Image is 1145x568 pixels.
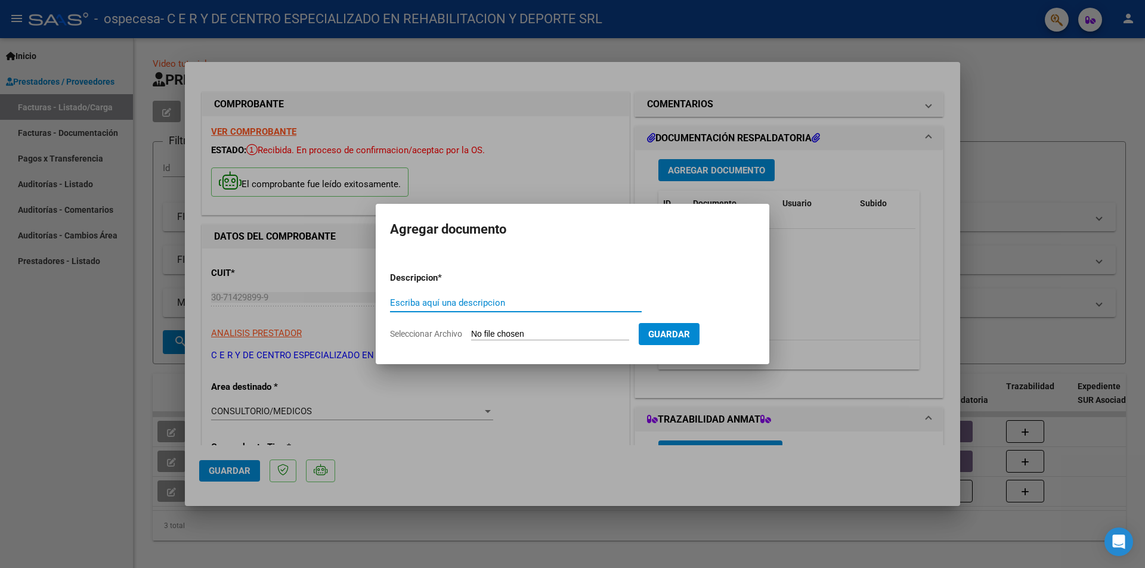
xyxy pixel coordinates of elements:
[390,218,755,241] h2: Agregar documento
[639,323,700,345] button: Guardar
[648,329,690,340] span: Guardar
[390,271,500,285] p: Descripcion
[390,329,462,339] span: Seleccionar Archivo
[1104,527,1133,556] div: Open Intercom Messenger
